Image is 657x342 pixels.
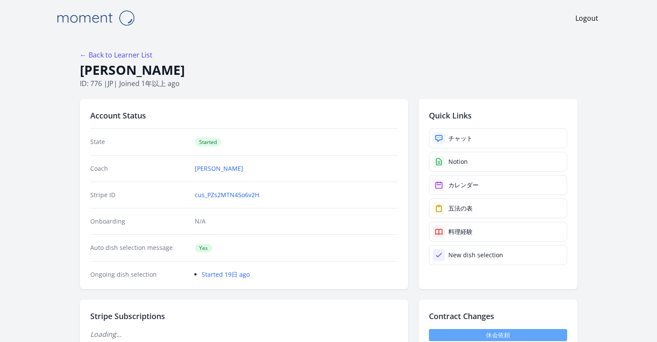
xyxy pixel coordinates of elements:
[52,7,139,29] img: Moment
[90,137,188,147] dt: State
[429,109,567,121] h2: Quick Links
[90,310,398,322] h2: Stripe Subscriptions
[429,128,567,148] a: チャット
[448,157,468,166] div: Notion
[429,175,567,195] a: カレンダー
[195,244,212,253] span: Yes
[575,13,598,23] a: Logout
[195,164,243,173] a: [PERSON_NAME]
[195,191,259,199] a: cus_PZs2MTN45o6v2H
[448,134,473,143] div: チャット
[90,217,188,226] dt: Onboarding
[195,138,221,147] span: Started
[80,78,578,89] p: ID: 776 | | Joined 1年以上 ago
[90,329,398,339] p: Loading...
[108,79,114,88] span: jp
[429,198,567,218] a: 五法の表
[448,204,473,213] div: 五法の表
[90,164,188,173] dt: Coach
[429,245,567,265] a: New dish selection
[448,251,503,259] div: New dish selection
[429,329,567,341] a: 休会依頼
[429,310,567,322] h2: Contract Changes
[80,50,152,60] a: ← Back to Learner List
[429,152,567,172] a: Notion
[448,181,479,189] div: カレンダー
[80,62,578,78] h1: [PERSON_NAME]
[90,109,398,121] h2: Account Status
[90,191,188,199] dt: Stripe ID
[202,270,250,278] a: Started 19日 ago
[90,270,188,279] dt: Ongoing dish selection
[429,222,567,242] a: 料理経験
[448,227,473,236] div: 料理経験
[195,217,397,226] p: N/A
[90,243,188,253] dt: Auto dish selection message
